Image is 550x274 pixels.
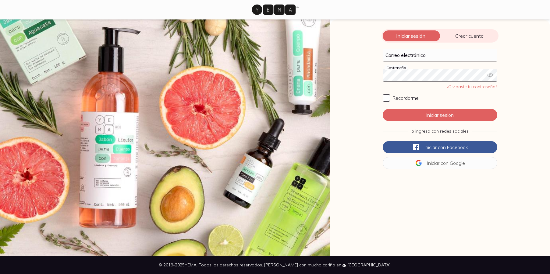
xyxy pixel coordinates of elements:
[383,94,390,102] input: Recordarme
[381,33,440,39] span: Iniciar sesión
[392,95,419,101] span: Recordarme
[411,128,469,134] span: o ingresa con redes sociales
[447,84,497,89] a: ¿Olvidaste tu contraseña?
[383,157,497,169] button: Iniciar conGoogle
[440,33,499,39] span: Crear cuenta
[383,109,497,121] button: Iniciar sesión
[383,141,497,153] button: Iniciar conFacebook
[427,160,449,166] span: Iniciar con
[424,144,446,150] span: Iniciar con
[385,65,408,70] label: Contraseña
[264,262,392,268] span: [PERSON_NAME] con mucho cariño en [GEOGRAPHIC_DATA].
